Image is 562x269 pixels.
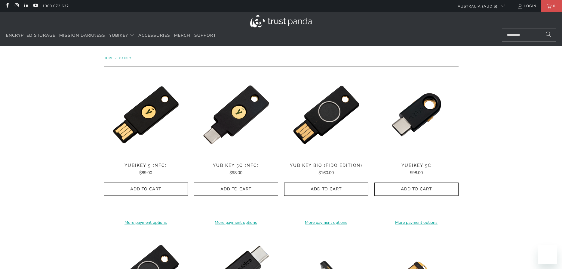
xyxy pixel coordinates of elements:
[5,4,10,8] a: Trust Panda Australia on Facebook
[284,73,368,157] a: YubiKey Bio (FIDO Edition) - Trust Panda YubiKey Bio (FIDO Edition) - Trust Panda
[200,187,272,192] span: Add to Cart
[14,4,19,8] a: Trust Panda Australia on Instagram
[290,187,362,192] span: Add to Cart
[139,170,152,176] span: $89.00
[6,29,216,43] nav: Translation missing: en.navigation.header.main_nav
[250,15,312,27] img: Trust Panda Australia
[284,163,368,176] a: YubiKey Bio (FIDO Edition) $160.00
[194,73,278,157] img: YubiKey 5C (NFC) - Trust Panda
[33,4,38,8] a: Trust Panda Australia on YouTube
[104,56,113,60] span: Home
[119,56,131,60] a: YubiKey
[374,183,459,196] button: Add to Cart
[109,33,128,38] span: YubiKey
[104,183,188,196] button: Add to Cart
[194,219,278,226] a: More payment options
[541,29,556,42] button: Search
[318,170,334,176] span: $160.00
[59,33,105,38] span: Mission Darkness
[374,219,459,226] a: More payment options
[194,163,278,168] span: YubiKey 5C (NFC)
[194,73,278,157] a: YubiKey 5C (NFC) - Trust Panda YubiKey 5C (NFC) - Trust Panda
[104,163,188,168] span: YubiKey 5 (NFC)
[174,33,190,38] span: Merch
[6,33,55,38] span: Encrypted Storage
[538,245,557,264] iframe: Button to launch messaging window
[194,183,278,196] button: Add to Cart
[229,170,242,176] span: $98.00
[374,163,459,176] a: YubiKey 5C $98.00
[517,3,536,9] a: Login
[138,33,170,38] span: Accessories
[284,219,368,226] a: More payment options
[502,29,556,42] input: Search...
[374,73,459,157] a: YubiKey 5C - Trust Panda YubiKey 5C - Trust Panda
[110,187,182,192] span: Add to Cart
[284,183,368,196] button: Add to Cart
[284,73,368,157] img: YubiKey Bio (FIDO Edition) - Trust Panda
[374,73,459,157] img: YubiKey 5C - Trust Panda
[6,29,55,43] a: Encrypted Storage
[381,187,452,192] span: Add to Cart
[194,29,216,43] a: Support
[104,56,114,60] a: Home
[104,219,188,226] a: More payment options
[115,56,116,60] span: /
[59,29,105,43] a: Mission Darkness
[284,163,368,168] span: YubiKey Bio (FIDO Edition)
[42,3,69,9] a: 1300 072 632
[109,29,134,43] summary: YubiKey
[410,170,423,176] span: $98.00
[194,33,216,38] span: Support
[23,4,29,8] a: Trust Panda Australia on LinkedIn
[104,163,188,176] a: YubiKey 5 (NFC) $89.00
[374,163,459,168] span: YubiKey 5C
[104,73,188,157] img: YubiKey 5 (NFC) - Trust Panda
[104,73,188,157] a: YubiKey 5 (NFC) - Trust Panda YubiKey 5 (NFC) - Trust Panda
[174,29,190,43] a: Merch
[194,163,278,176] a: YubiKey 5C (NFC) $98.00
[138,29,170,43] a: Accessories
